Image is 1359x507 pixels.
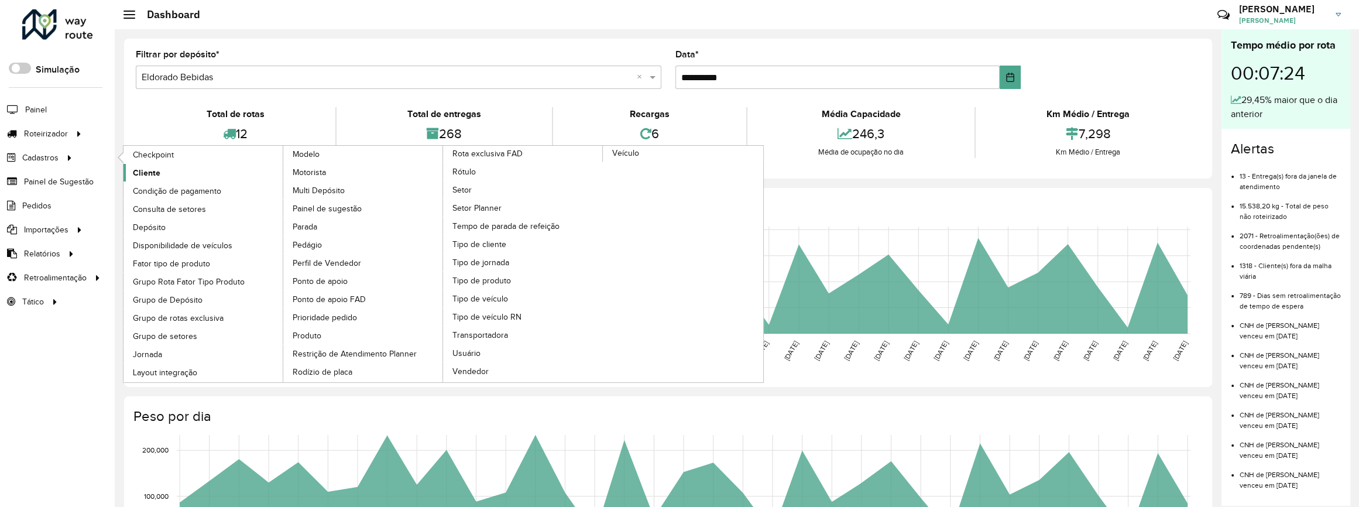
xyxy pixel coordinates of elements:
[750,107,972,121] div: Média Capacidade
[443,163,603,180] a: Rótulo
[637,70,647,84] span: Clear all
[123,182,284,200] a: Condição de pagamento
[123,273,284,290] a: Grupo Rota Fator Tipo Produto
[1240,371,1341,401] li: CNH de [PERSON_NAME] venceu em [DATE]
[1239,4,1327,15] h3: [PERSON_NAME]
[24,248,60,260] span: Relatórios
[133,366,197,379] span: Layout integração
[1211,2,1236,28] a: Contato Rápido
[283,163,444,181] a: Motorista
[1231,141,1341,157] h4: Alertas
[750,146,972,158] div: Média de ocupação no dia
[1231,37,1341,53] div: Tempo médio por rota
[133,167,160,179] span: Cliente
[123,146,444,382] a: Modelo
[675,47,699,61] label: Data
[123,200,284,218] a: Consulta de setores
[283,146,603,382] a: Rota exclusiva FAD
[452,256,509,269] span: Tipo de jornada
[283,181,444,199] a: Multi Depósito
[1239,15,1327,26] span: [PERSON_NAME]
[293,203,362,215] span: Painel de sugestão
[1171,340,1188,362] text: [DATE]
[443,308,603,326] a: Tipo de veículo RN
[1231,93,1341,121] div: 29,45% maior que o dia anterior
[1052,340,1069,362] text: [DATE]
[1082,340,1099,362] text: [DATE]
[932,340,949,362] text: [DATE]
[123,309,284,327] a: Grupo de rotas exclusiva
[22,296,44,308] span: Tático
[133,185,221,197] span: Condição de pagamento
[133,276,245,288] span: Grupo Rota Fator Tipo Produto
[452,166,476,178] span: Rótulo
[443,146,763,382] a: Veículo
[842,340,859,362] text: [DATE]
[979,146,1197,158] div: Km Médio / Entrega
[283,290,444,308] a: Ponto de apoio FAD
[133,312,224,324] span: Grupo de rotas exclusiva
[135,8,200,21] h2: Dashboard
[283,200,444,217] a: Painel de sugestão
[24,128,68,140] span: Roteirizador
[283,236,444,253] a: Pedágio
[1240,162,1341,192] li: 13 - Entrega(s) fora da janela de atendimento
[144,492,169,500] text: 100,000
[24,224,68,236] span: Importações
[22,152,59,164] span: Cadastros
[452,311,521,323] span: Tipo de veículo RN
[123,164,284,181] a: Cliente
[133,203,206,215] span: Consulta de setores
[1240,401,1341,431] li: CNH de [PERSON_NAME] venceu em [DATE]
[452,184,472,196] span: Setor
[443,181,603,198] a: Setor
[443,235,603,253] a: Tipo de cliente
[133,408,1200,425] h4: Peso por dia
[452,202,502,214] span: Setor Planner
[1240,341,1341,371] li: CNH de [PERSON_NAME] venceu em [DATE]
[1240,431,1341,461] li: CNH de [PERSON_NAME] venceu em [DATE]
[452,365,489,378] span: Vendedor
[123,327,284,345] a: Grupo de setores
[293,166,326,179] span: Motorista
[443,290,603,307] a: Tipo de veículo
[24,176,94,188] span: Painel de Sugestão
[452,148,523,160] span: Rota exclusiva FAD
[293,348,417,360] span: Restrição de Atendimento Planner
[992,340,1009,362] text: [DATE]
[293,330,321,342] span: Produto
[443,362,603,380] a: Vendedor
[1111,340,1128,362] text: [DATE]
[283,218,444,235] a: Parada
[1141,340,1158,362] text: [DATE]
[452,220,560,232] span: Tempo de parada de refeição
[293,311,357,324] span: Prioridade pedido
[783,340,799,362] text: [DATE]
[452,238,506,251] span: Tipo de cliente
[293,293,366,306] span: Ponto de apoio FAD
[452,293,508,305] span: Tipo de veículo
[1022,340,1039,362] text: [DATE]
[133,149,174,161] span: Checkpoint
[452,347,481,359] span: Usuário
[443,344,603,362] a: Usuário
[1240,192,1341,222] li: 15.538,20 kg - Total de peso não roteirizado
[612,147,639,159] span: Veículo
[556,121,744,146] div: 6
[443,326,603,344] a: Transportadora
[1231,53,1341,93] div: 00:07:24
[25,104,47,116] span: Painel
[136,47,219,61] label: Filtrar por depósito
[283,272,444,290] a: Ponto de apoio
[24,272,87,284] span: Retroalimentação
[452,275,511,287] span: Tipo de produto
[123,218,284,236] a: Depósito
[283,254,444,272] a: Perfil de Vendedor
[293,366,352,378] span: Rodízio de placa
[812,340,829,362] text: [DATE]
[293,148,320,160] span: Modelo
[133,258,210,270] span: Fator tipo de produto
[293,221,317,233] span: Parada
[443,272,603,289] a: Tipo de produto
[133,221,166,234] span: Depósito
